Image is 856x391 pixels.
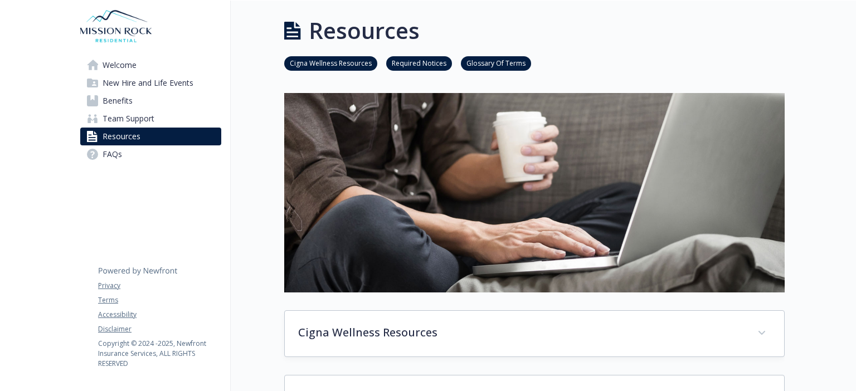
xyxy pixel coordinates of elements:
span: Resources [103,128,140,145]
a: Required Notices [386,57,452,68]
a: Glossary Of Terms [461,57,531,68]
a: Accessibility [98,310,221,320]
img: resources page banner [284,93,785,292]
span: Benefits [103,92,133,110]
div: Cigna Wellness Resources [285,311,784,356]
p: Cigna Wellness Resources [298,324,744,341]
a: Cigna Wellness Resources [284,57,377,68]
a: Resources [80,128,221,145]
a: Privacy [98,281,221,291]
a: Team Support [80,110,221,128]
a: FAQs [80,145,221,163]
h1: Resources [309,14,420,47]
p: Copyright © 2024 - 2025 , Newfront Insurance Services, ALL RIGHTS RESERVED [98,339,221,369]
a: Disclaimer [98,324,221,334]
span: New Hire and Life Events [103,74,193,92]
a: Benefits [80,92,221,110]
span: FAQs [103,145,122,163]
span: Welcome [103,56,137,74]
a: New Hire and Life Events [80,74,221,92]
a: Terms [98,295,221,305]
span: Team Support [103,110,154,128]
a: Welcome [80,56,221,74]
